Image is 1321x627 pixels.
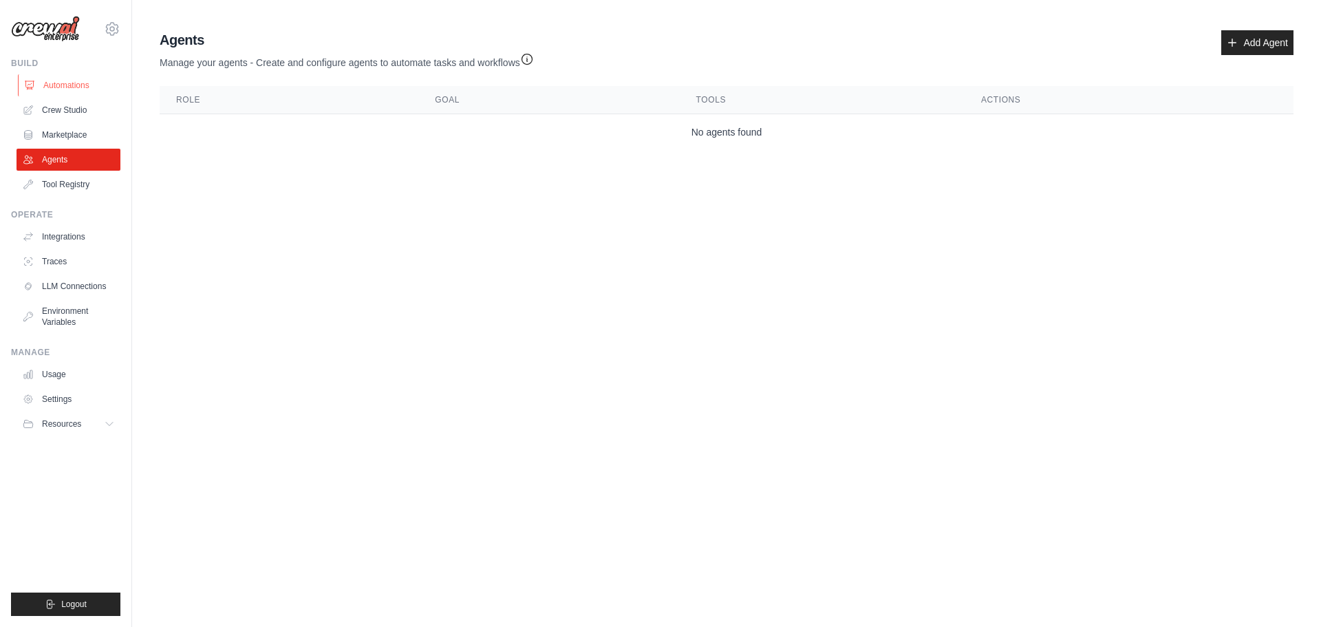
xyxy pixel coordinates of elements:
[17,251,120,273] a: Traces
[42,418,81,429] span: Resources
[11,58,120,69] div: Build
[160,86,418,114] th: Role
[11,209,120,220] div: Operate
[17,173,120,195] a: Tool Registry
[160,30,534,50] h2: Agents
[17,388,120,410] a: Settings
[17,226,120,248] a: Integrations
[61,599,87,610] span: Logout
[680,86,965,114] th: Tools
[17,413,120,435] button: Resources
[17,300,120,333] a: Environment Variables
[965,86,1293,114] th: Actions
[17,363,120,385] a: Usage
[418,86,679,114] th: Goal
[18,74,122,96] a: Automations
[17,124,120,146] a: Marketplace
[11,593,120,616] button: Logout
[160,114,1293,151] td: No agents found
[17,99,120,121] a: Crew Studio
[1221,30,1293,55] a: Add Agent
[11,16,80,42] img: Logo
[17,149,120,171] a: Agents
[160,50,534,70] p: Manage your agents - Create and configure agents to automate tasks and workflows
[17,275,120,297] a: LLM Connections
[11,347,120,358] div: Manage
